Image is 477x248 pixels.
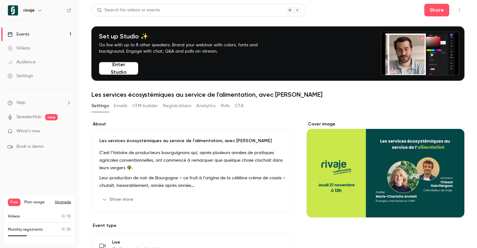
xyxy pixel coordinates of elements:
div: Settings [8,73,33,79]
div: Videos [8,45,30,51]
img: rivaje [8,5,18,15]
button: Share [424,4,449,16]
div: Search for videos or events [97,7,160,14]
p: / 10 [62,214,71,219]
button: Settings [91,101,109,111]
p: C’est l’histoire de producteurs bourguignons qui, après plusieurs années de pratiques agricoles c... [99,149,286,172]
section: Cover image [307,121,464,217]
p: Leur production de noir de Bourgogne – ce fruit à l’origine de la célèbre crème de cassis – chuta... [99,174,286,189]
a: SpeakerHub [16,114,41,120]
label: Cover image [307,121,464,127]
span: new [45,114,58,120]
button: UTM builder [132,101,158,111]
h6: rivaje [23,7,35,14]
label: About [91,121,294,127]
span: 0 [62,215,64,218]
span: Free [8,199,21,206]
p: Event type [91,222,294,229]
span: Help [16,100,26,106]
h1: Les services écosystémiques au service de l'alimentation, avec [PERSON_NAME] [91,91,464,98]
button: Registrations [163,101,191,111]
li: help-dropdown-opener [8,100,71,106]
span: 9 [62,228,64,232]
span: Book a demo [16,143,44,150]
h4: Set up Studio ✨ [99,32,273,40]
div: Events [8,31,29,37]
p: Les services écosystémiques au service de l'alimentation, avec [PERSON_NAME] [99,138,286,144]
button: Polls [221,101,230,111]
p: Go live with up to 8 other speakers. Brand your webinar with colors, fonts and background. Engage... [99,42,273,55]
p: Videos [8,214,20,219]
button: Enter Studio [99,62,138,75]
button: CTA [235,101,244,111]
p: Monthly registrants [8,227,43,233]
button: Show more [99,194,137,205]
button: Upgrade [55,200,71,205]
span: Plan usage [24,200,51,205]
p: / 30 [62,227,71,233]
span: Live [112,239,164,245]
button: Emails [114,101,127,111]
span: What's new [16,128,40,135]
div: Audience [8,59,36,65]
button: Analytics [196,101,216,111]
